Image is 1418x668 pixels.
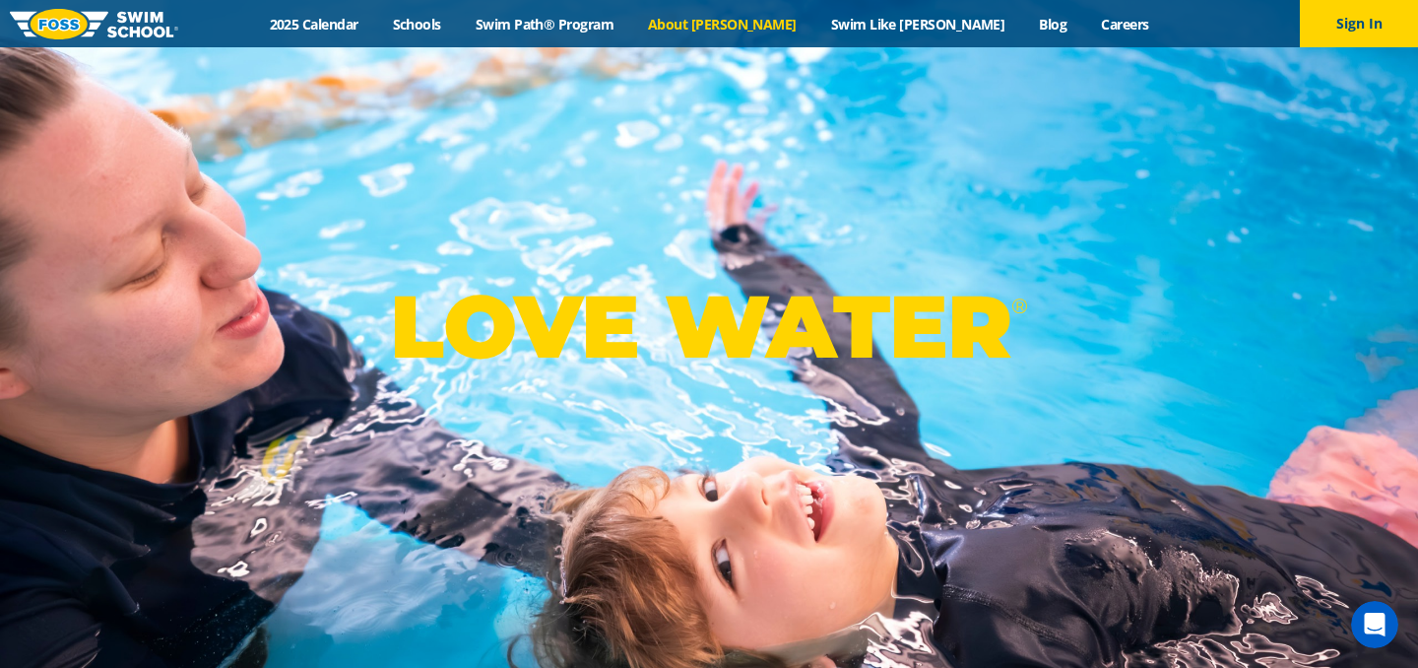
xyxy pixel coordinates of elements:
sup: ® [1011,294,1027,318]
iframe: Intercom live chat [1351,601,1398,648]
a: 2025 Calendar [252,15,375,33]
a: Careers [1084,15,1166,33]
a: About [PERSON_NAME] [631,15,814,33]
img: FOSS Swim School Logo [10,9,178,39]
a: Schools [375,15,458,33]
a: Swim Path® Program [458,15,630,33]
p: LOVE WATER [390,274,1027,379]
a: Swim Like [PERSON_NAME] [813,15,1022,33]
a: Blog [1022,15,1084,33]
